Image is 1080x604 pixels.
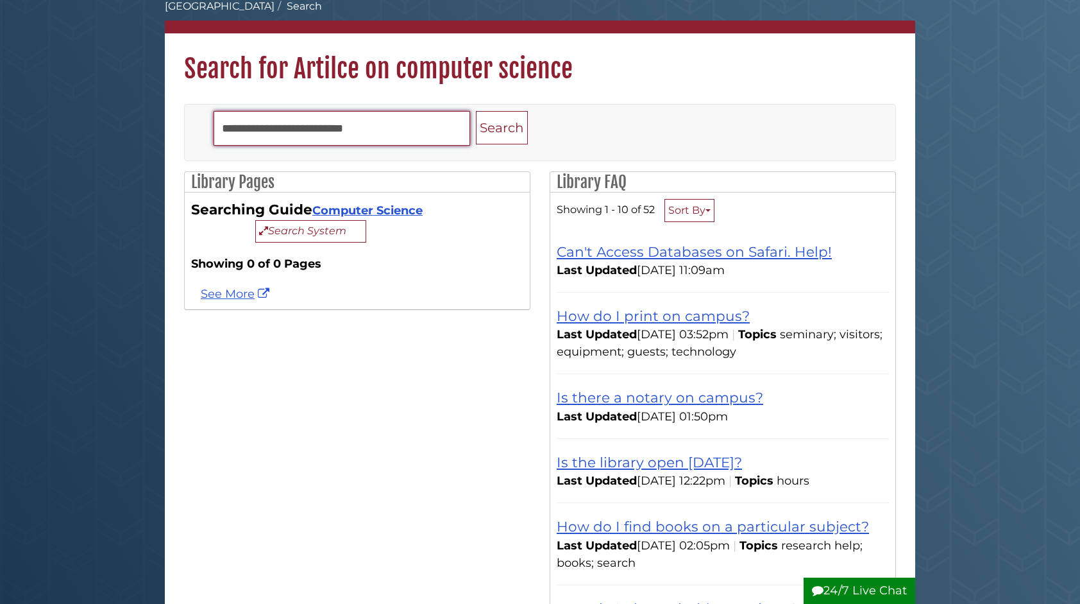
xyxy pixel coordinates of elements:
[627,343,671,361] li: guests;
[557,327,729,341] span: [DATE] 03:52pm
[730,539,739,553] span: |
[557,518,869,535] a: How do I find books on a particular subject?
[165,33,915,85] h1: Search for Artilce on computer science
[840,326,886,343] li: visitors;
[557,555,597,572] li: books;
[191,199,523,243] div: Searching Guide
[476,111,528,145] button: Search
[738,327,777,341] span: Topics
[557,539,730,553] span: [DATE] 02:05pm
[739,539,778,553] span: Topics
[597,555,639,572] li: search
[557,203,655,216] span: Showing 1 - 10 of 52
[255,220,366,243] button: Search System
[557,474,637,488] span: Last Updated
[557,410,637,424] span: Last Updated
[671,343,739,361] li: technology
[557,263,637,277] span: Last Updated
[550,172,895,193] h2: Library FAQ
[557,410,728,424] span: [DATE] 01:50pm
[312,203,423,218] a: Computer Science
[557,454,742,470] a: Is the library open [DATE]?
[781,537,866,555] li: research help;
[777,472,813,490] li: hours
[557,474,725,488] span: [DATE] 12:22pm
[729,327,738,341] span: |
[735,474,773,488] span: Topics
[780,326,840,343] li: seminary;
[557,307,750,324] a: How do I print on campus?
[804,578,915,604] button: 24/7 Live Chat
[557,327,886,359] ul: Topics
[557,243,832,260] a: Can't Access Databases on Safari. Help!
[201,287,273,301] a: See more Artilce on computer science results
[725,474,735,488] span: |
[191,255,523,273] strong: Showing 0 of 0 Pages
[557,389,763,406] a: Is there a notary on campus?
[777,474,813,488] ul: Topics
[557,539,866,570] ul: Topics
[664,199,714,222] button: Sort By
[557,343,627,361] li: equipment;
[185,172,530,193] h2: Library Pages
[557,539,637,553] span: Last Updated
[557,327,637,341] span: Last Updated
[557,263,725,277] span: [DATE] 11:09am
